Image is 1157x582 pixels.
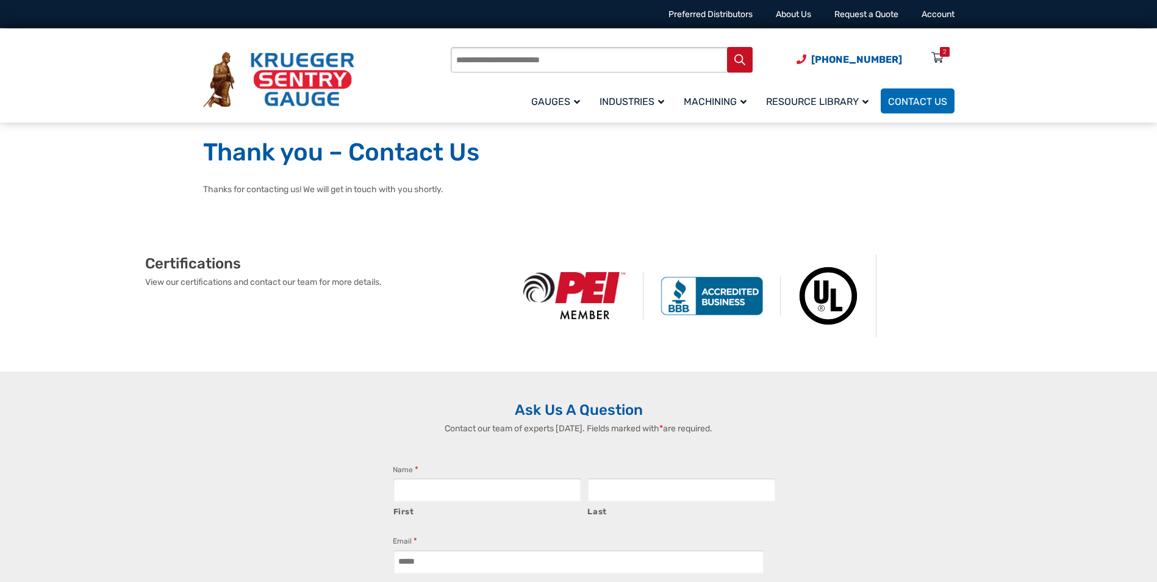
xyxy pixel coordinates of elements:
span: [PHONE_NUMBER] [811,54,902,65]
img: Underwriters Laboratories [781,254,876,337]
h1: Thank you – Contact Us [203,137,955,168]
span: Machining [684,96,747,107]
p: Contact our team of experts [DATE]. Fields marked with are required. [381,422,777,435]
a: Resource Library [759,87,881,115]
label: Email [393,535,417,547]
a: Request a Quote [834,9,898,20]
span: Industries [600,96,664,107]
div: 2 [943,47,947,57]
label: Last [587,503,776,518]
p: Thanks for contacting us! We will get in touch with you shortly. [203,183,955,196]
a: Industries [592,87,676,115]
label: First [393,503,582,518]
a: About Us [776,9,811,20]
a: Contact Us [881,88,955,113]
legend: Name [393,464,418,476]
a: Machining [676,87,759,115]
a: Preferred Distributors [668,9,753,20]
h2: Ask Us A Question [203,401,955,419]
img: Krueger Sentry Gauge [203,52,354,108]
img: BBB [643,276,781,315]
h2: Certifications [145,254,506,273]
img: PEI Member [506,272,643,319]
p: View our certifications and contact our team for more details. [145,276,506,289]
span: Contact Us [888,96,947,107]
a: Phone Number (920) 434-8860 [797,52,902,67]
a: Account [922,9,955,20]
a: Gauges [524,87,592,115]
span: Resource Library [766,96,869,107]
span: Gauges [531,96,580,107]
